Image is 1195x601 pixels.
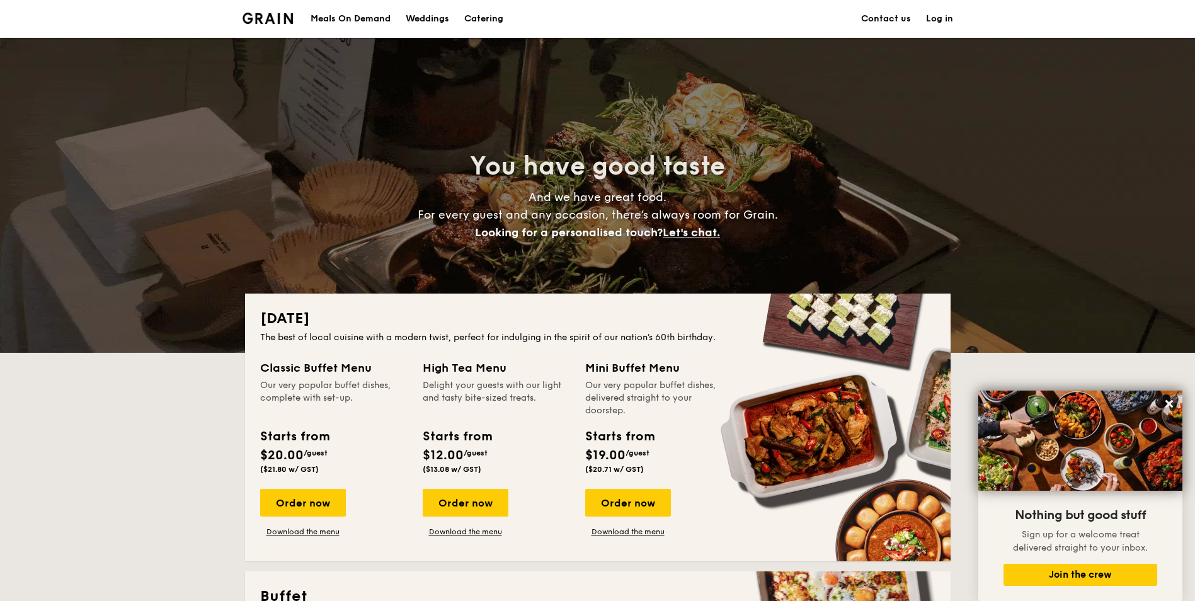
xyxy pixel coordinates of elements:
[475,226,663,239] span: Looking for a personalised touch?
[260,489,346,517] div: Order now
[585,465,644,474] span: ($20.71 w/ GST)
[260,448,304,463] span: $20.00
[470,151,725,181] span: You have good taste
[1013,529,1148,553] span: Sign up for a welcome treat delivered straight to your inbox.
[585,359,733,377] div: Mini Buffet Menu
[423,359,570,377] div: High Tea Menu
[1003,564,1157,586] button: Join the crew
[626,449,649,457] span: /guest
[585,448,626,463] span: $19.00
[464,449,488,457] span: /guest
[260,309,935,329] h2: [DATE]
[978,391,1182,491] img: DSC07876-Edit02-Large.jpeg
[585,527,671,537] a: Download the menu
[423,379,570,417] div: Delight your guests with our light and tasty bite-sized treats.
[423,489,508,517] div: Order now
[585,427,654,446] div: Starts from
[260,331,935,344] div: The best of local cuisine with a modern twist, perfect for indulging in the spirit of our nation’...
[260,527,346,537] a: Download the menu
[585,379,733,417] div: Our very popular buffet dishes, delivered straight to your doorstep.
[260,379,408,417] div: Our very popular buffet dishes, complete with set-up.
[243,13,294,24] a: Logotype
[663,226,720,239] span: Let's chat.
[304,449,328,457] span: /guest
[260,359,408,377] div: Classic Buffet Menu
[418,190,778,239] span: And we have great food. For every guest and any occasion, there’s always room for Grain.
[260,427,329,446] div: Starts from
[1015,508,1146,523] span: Nothing but good stuff
[423,527,508,537] a: Download the menu
[243,13,294,24] img: Grain
[423,427,491,446] div: Starts from
[423,448,464,463] span: $12.00
[1159,394,1179,414] button: Close
[585,489,671,517] div: Order now
[260,465,319,474] span: ($21.80 w/ GST)
[423,465,481,474] span: ($13.08 w/ GST)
